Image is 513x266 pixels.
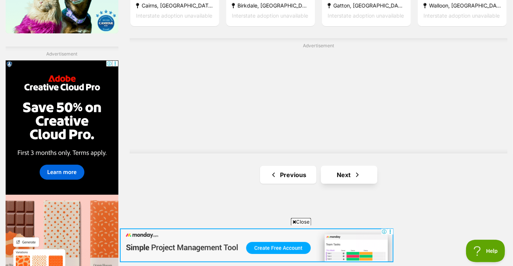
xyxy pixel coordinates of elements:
a: Next page [321,166,377,184]
strong: Gatton, [GEOGRAPHIC_DATA] [328,0,405,11]
strong: Walloon, [GEOGRAPHIC_DATA] [424,0,501,11]
strong: Birkdale, [GEOGRAPHIC_DATA] [232,0,309,11]
iframe: Advertisement [136,52,501,146]
span: Close [291,218,311,225]
span: Interstate adoption unavailable [136,12,212,19]
strong: Cairns, [GEOGRAPHIC_DATA] [136,0,213,11]
span: Interstate adoption unavailable [328,12,404,19]
nav: Pagination [130,166,507,184]
a: Previous page [260,166,316,184]
span: Interstate adoption unavailable [424,12,500,19]
div: Advertisement [130,38,507,153]
iframe: Advertisement [120,228,393,262]
iframe: Help Scout Beacon - Open [466,240,505,262]
span: Interstate adoption unavailable [232,12,308,19]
